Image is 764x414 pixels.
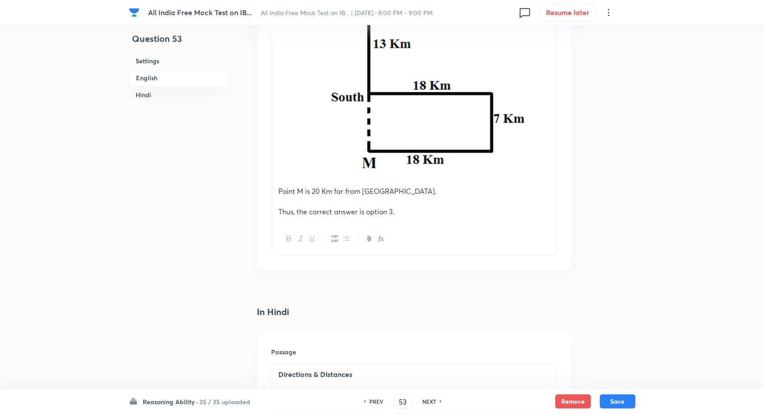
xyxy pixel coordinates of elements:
[257,305,571,319] h4: In Hindi
[129,7,140,18] img: Company Logo
[129,86,229,103] h6: Hindi
[129,69,229,86] h6: English
[279,186,550,197] p: Point M is 20 Km far from [GEOGRAPHIC_DATA].
[422,398,436,406] h6: NEXT
[200,397,251,406] h6: 35 / 35 uploaded
[143,397,198,406] h6: Reasoning Ability ·
[539,4,596,21] button: Resume later
[129,7,141,18] a: Company Logo
[555,394,591,409] button: Remove
[279,369,353,379] strong: Directions & Distances
[129,53,229,69] h6: Settings
[261,8,433,17] span: All India Free Mock Test on IB... | [DATE] · 8:00 PM - 9:00 PM
[369,398,383,406] h6: PREV
[600,394,636,409] button: Save
[272,347,557,357] h6: Passage
[148,8,252,17] span: All India Free Mock Test on IB...
[129,32,229,53] h4: Question 53
[279,207,550,217] p: Thus, the correct answer is option 3.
